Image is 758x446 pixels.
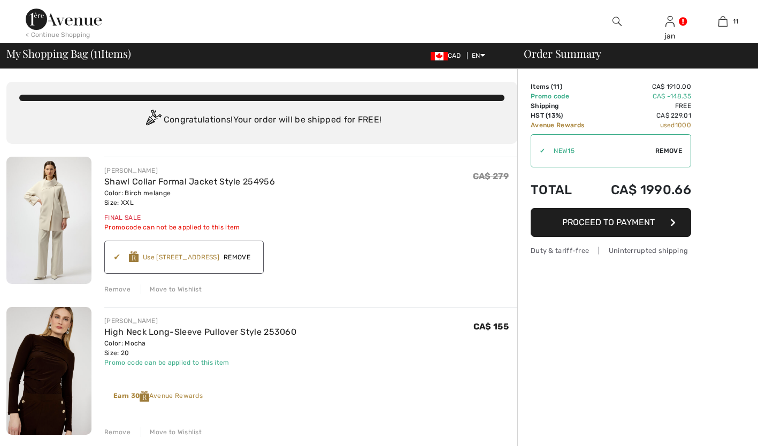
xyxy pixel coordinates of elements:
[595,111,691,120] td: CA$ 229.01
[142,110,164,131] img: Congratulation2.svg
[595,91,691,101] td: CA$ -148.35
[718,15,728,28] img: My Bag
[473,321,509,332] span: CA$ 155
[104,358,296,367] div: Promo code can be applied to this item
[143,252,219,262] div: Use [STREET_ADDRESS]
[595,101,691,111] td: Free
[531,91,595,101] td: Promo code
[104,213,275,222] div: Final Sale
[113,251,129,264] div: ✔
[104,188,275,207] div: Color: Birch melange Size: XXL
[104,222,275,232] div: Promocode can not be applied to this item
[431,52,465,59] span: CAD
[531,120,595,130] td: Avenue Rewards
[644,30,696,42] div: jan
[665,16,675,26] a: Sign In
[141,427,202,437] div: Move to Wishlist
[104,166,275,175] div: [PERSON_NAME]
[113,392,149,399] strong: Earn 30
[6,307,91,435] img: High Neck Long-Sleeve Pullover Style 253060
[104,427,131,437] div: Remove
[104,339,296,358] div: Color: Mocha Size: 20
[26,9,102,30] img: 1ère Avenue
[26,30,90,40] div: < Continue Shopping
[545,135,655,167] input: Promo code
[595,120,691,130] td: used
[104,327,296,337] a: High Neck Long-Sleeve Pullover Style 253060
[531,208,691,237] button: Proceed to Payment
[531,111,595,120] td: HST (13%)
[675,121,691,129] span: 1000
[472,52,485,59] span: EN
[697,15,749,28] a: 11
[733,17,739,26] span: 11
[665,15,675,28] img: My Info
[612,15,622,28] img: search the website
[140,391,149,402] img: Reward-Logo.svg
[531,101,595,111] td: Shipping
[562,217,655,227] span: Proceed to Payment
[6,157,91,284] img: Shawl Collar Formal Jacket Style 254956
[129,251,139,262] img: Reward-Logo.svg
[113,391,203,402] div: Avenue Rewards
[104,316,296,326] div: [PERSON_NAME]
[6,48,131,59] span: My Shopping Bag ( Items)
[104,176,275,187] a: Shawl Collar Formal Jacket Style 254956
[531,245,691,256] div: Duty & tariff-free | Uninterrupted shipping
[531,82,595,91] td: Items ( )
[511,48,752,59] div: Order Summary
[19,110,504,131] div: Congratulations! Your order will be shipped for FREE!
[531,172,595,208] td: Total
[531,146,545,156] div: ✔
[473,171,509,181] span: CA$ 279
[104,284,131,294] div: Remove
[219,252,255,262] span: Remove
[595,82,691,91] td: CA$ 1910.00
[94,45,101,59] span: 11
[141,284,202,294] div: Move to Wishlist
[431,52,448,60] img: Canadian Dollar
[553,83,560,90] span: 11
[595,172,691,208] td: CA$ 1990.66
[655,146,682,156] span: Remove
